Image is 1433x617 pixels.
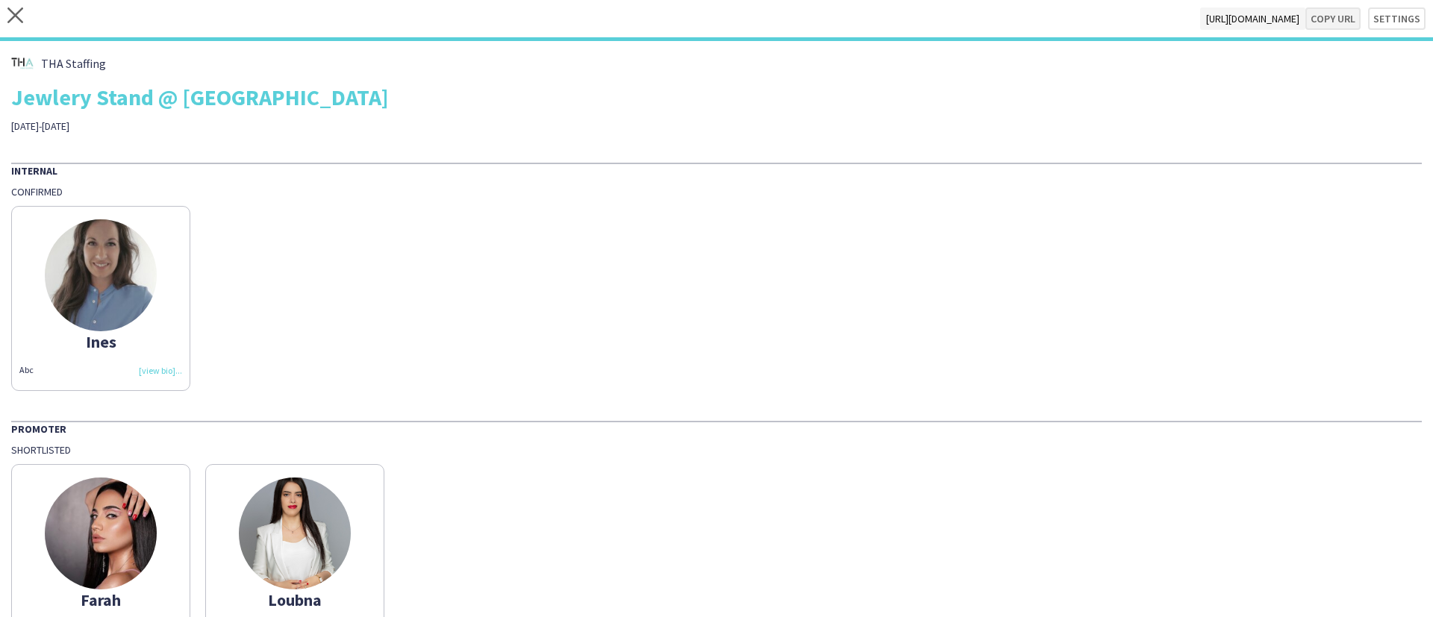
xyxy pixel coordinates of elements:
[1368,7,1426,30] button: Settings
[1305,7,1361,30] button: Copy url
[11,119,505,133] div: [DATE]-[DATE]
[19,363,182,377] div: Abc
[11,421,1422,436] div: Promoter
[213,593,376,607] div: Loubna
[11,443,1422,457] div: Shortlisted
[11,86,1422,108] div: Jewlery Stand @ [GEOGRAPHIC_DATA]
[11,185,1422,198] div: Confirmed
[11,52,34,75] img: thumb-c2c62920-666d-42a4-bc92-4ab14fb72bac.png
[41,57,106,70] span: THA Staffing
[1200,7,1305,30] span: [URL][DOMAIN_NAME]
[19,335,182,348] div: Ines
[239,477,351,589] img: thumb-71178b0f-fcd9-4816-bdcf-ac2b84812377.jpg
[11,163,1422,178] div: Internal
[45,477,157,589] img: thumb-65a9f9a574b12.jpeg
[45,219,157,331] img: thumb-6853a4cfd35ec.jpg
[19,593,182,607] div: Farah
